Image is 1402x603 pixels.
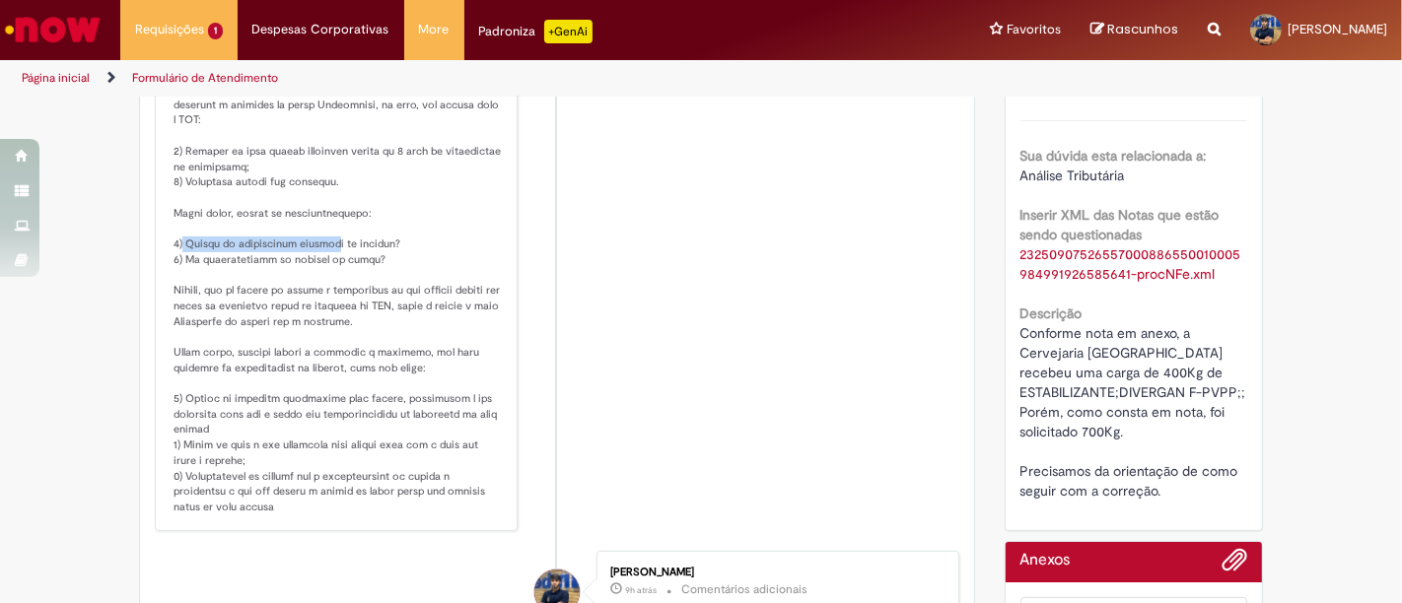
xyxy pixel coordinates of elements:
ul: Trilhas de página [15,60,920,97]
button: Adicionar anexos [1222,547,1247,582]
span: Análise Tributária [1020,167,1125,184]
span: 1 [208,23,223,39]
img: ServiceNow [2,10,104,49]
a: Rascunhos [1090,21,1178,39]
small: Comentários adicionais [681,581,807,598]
time: 30/09/2025 16:37:24 [625,584,657,596]
h2: Anexos [1020,552,1071,569]
span: Requisições [135,20,204,39]
span: Favoritos [1007,20,1061,39]
span: 9h atrás [625,584,657,596]
span: Rascunhos [1107,20,1178,38]
span: Despesas Corporativas [252,20,389,39]
span: More [419,20,450,39]
a: Página inicial [22,70,90,86]
a: Download de 23250907526557000886550010005984991926585641-procNFe.xml [1020,245,1241,283]
b: Descrição [1020,304,1083,322]
div: Padroniza [479,20,593,43]
b: Sua dúvida esta relacionada a: [1020,147,1207,165]
span: Conforme nota em anexo, a Cervejaria [GEOGRAPHIC_DATA] recebeu uma carga de 400Kg de ESTABILIZANT... [1020,324,1250,500]
p: +GenAi [544,20,593,43]
b: Inserir XML das Notas que estão sendo questionadas [1020,206,1220,243]
span: [PERSON_NAME] [1288,21,1387,37]
a: Formulário de Atendimento [132,70,278,86]
div: [PERSON_NAME] [610,567,939,578]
